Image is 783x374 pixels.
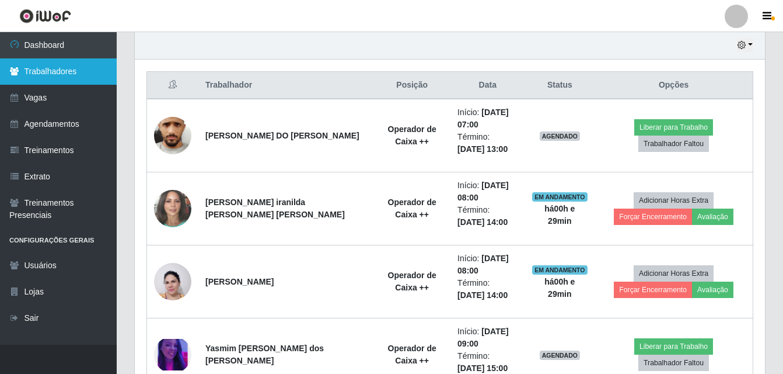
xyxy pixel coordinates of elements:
button: Trabalhador Faltou [638,136,709,152]
strong: Operador de Caixa ++ [388,198,436,219]
button: Liberar para Trabalho [634,119,713,136]
time: [DATE] 15:00 [457,363,508,373]
strong: Yasmim [PERSON_NAME] dos [PERSON_NAME] [205,344,324,365]
strong: há 00 h e 29 min [544,204,575,226]
time: [DATE] 14:00 [457,217,508,227]
li: Início: [457,325,518,350]
time: [DATE] 08:00 [457,181,509,202]
span: EM ANDAMENTO [532,192,588,202]
time: [DATE] 14:00 [457,290,508,300]
img: 1727281386173.jpeg [154,94,191,177]
th: Data [450,72,525,99]
img: 1689966026583.jpeg [154,186,191,231]
button: Forçar Encerramento [614,209,692,225]
button: Avaliação [692,209,733,225]
li: Início: [457,252,518,277]
strong: [PERSON_NAME] [205,277,274,286]
strong: Operador de Caixa ++ [388,344,436,365]
th: Trabalhador [198,72,373,99]
span: AGENDADO [540,131,581,141]
th: Opções [595,72,753,99]
strong: [PERSON_NAME] iranilda [PERSON_NAME] [PERSON_NAME] [205,198,345,219]
time: [DATE] 08:00 [457,254,509,275]
span: AGENDADO [540,351,581,360]
li: Término: [457,204,518,228]
strong: há 00 h e 29 min [544,277,575,299]
span: EM ANDAMENTO [532,265,588,275]
button: Avaliação [692,282,733,298]
button: Adicionar Horas Extra [634,192,714,209]
img: 1733236843122.jpeg [154,257,191,307]
th: Status [525,72,595,99]
button: Forçar Encerramento [614,282,692,298]
li: Início: [457,179,518,204]
time: [DATE] 07:00 [457,108,509,129]
li: Término: [457,131,518,155]
time: [DATE] 09:00 [457,327,509,348]
button: Liberar para Trabalho [634,338,713,355]
strong: [PERSON_NAME] DO [PERSON_NAME] [205,131,359,140]
strong: Operador de Caixa ++ [388,124,436,146]
button: Trabalhador Faltou [638,355,709,371]
button: Adicionar Horas Extra [634,265,714,282]
th: Posição [373,72,450,99]
time: [DATE] 13:00 [457,144,508,154]
li: Término: [457,277,518,302]
li: Início: [457,106,518,131]
strong: Operador de Caixa ++ [388,271,436,292]
img: CoreUI Logo [19,9,71,23]
img: 1704253310544.jpeg [154,339,191,371]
